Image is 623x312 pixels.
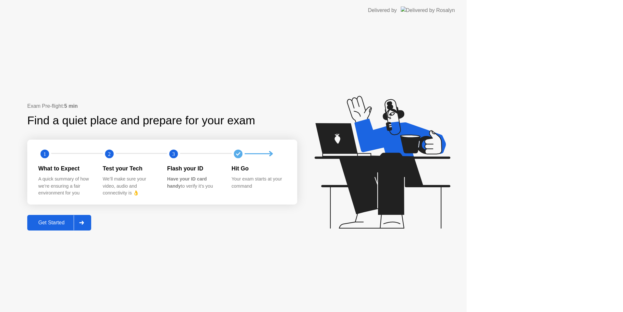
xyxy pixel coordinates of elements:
[103,176,157,197] div: We’ll make sure your video, audio and connectivity is 👌
[29,220,74,226] div: Get Started
[401,6,455,14] img: Delivered by Rosalyn
[43,151,46,157] text: 1
[38,176,92,197] div: A quick summary of how we’re ensuring a fair environment for you
[64,103,78,109] b: 5 min
[172,151,175,157] text: 3
[232,176,286,190] div: Your exam starts at your command
[27,102,297,110] div: Exam Pre-flight:
[27,215,91,231] button: Get Started
[27,112,256,129] div: Find a quiet place and prepare for your exam
[38,164,92,173] div: What to Expect
[232,164,286,173] div: Hit Go
[167,176,207,189] b: Have your ID card handy
[167,164,221,173] div: Flash your ID
[368,6,397,14] div: Delivered by
[108,151,110,157] text: 2
[167,176,221,190] div: to verify it’s you
[103,164,157,173] div: Test your Tech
